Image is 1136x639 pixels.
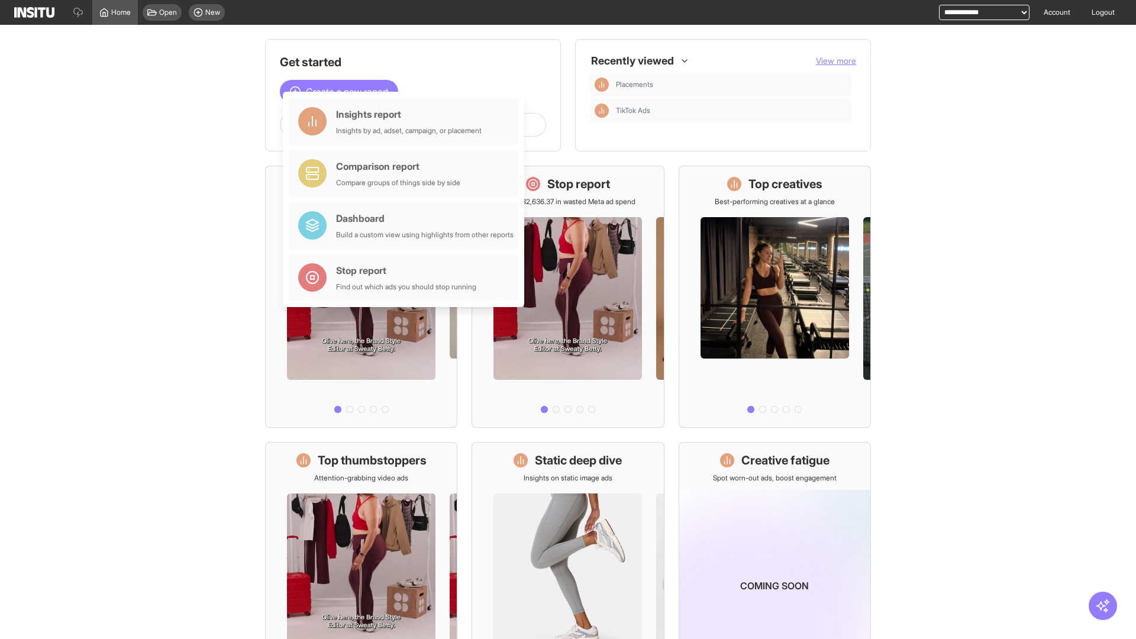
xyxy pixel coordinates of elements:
[616,106,847,115] span: TikTok Ads
[616,106,650,115] span: TikTok Ads
[336,230,514,240] div: Build a custom view using highlights from other reports
[14,7,54,18] img: Logo
[159,8,177,17] span: Open
[472,166,664,428] a: Stop reportSave £32,636.37 in wasted Meta ad spend
[111,8,131,17] span: Home
[535,452,622,469] h1: Static deep dive
[816,56,856,66] span: View more
[547,176,610,192] h1: Stop report
[205,8,220,17] span: New
[280,54,546,70] h1: Get started
[336,178,460,188] div: Compare groups of things side by side
[616,80,653,89] span: Placements
[336,282,476,292] div: Find out which ads you should stop running
[524,473,612,483] p: Insights on static image ads
[336,211,514,225] div: Dashboard
[715,197,835,206] p: Best-performing creatives at a glance
[314,473,408,483] p: Attention-grabbing video ads
[595,78,609,92] div: Insights
[595,104,609,118] div: Insights
[306,85,389,99] span: Create a new report
[616,80,847,89] span: Placements
[336,126,482,135] div: Insights by ad, adset, campaign, or placement
[748,176,822,192] h1: Top creatives
[318,452,427,469] h1: Top thumbstoppers
[816,55,856,67] button: View more
[336,263,476,277] div: Stop report
[336,159,460,173] div: Comparison report
[265,166,457,428] a: What's live nowSee all active ads instantly
[336,107,482,121] div: Insights report
[501,197,635,206] p: Save £32,636.37 in wasted Meta ad spend
[679,166,871,428] a: Top creativesBest-performing creatives at a glance
[280,80,398,104] button: Create a new report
